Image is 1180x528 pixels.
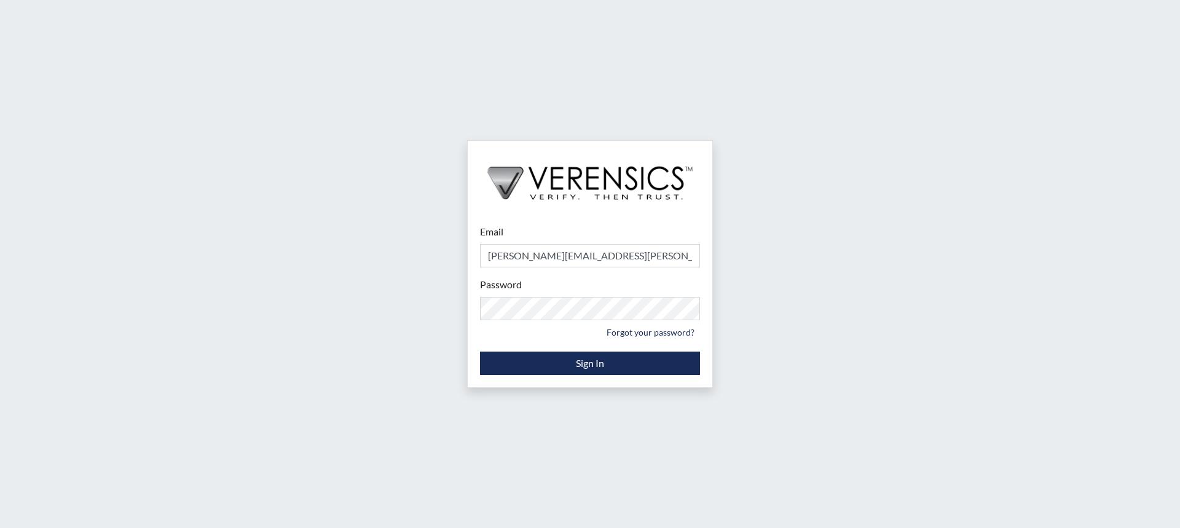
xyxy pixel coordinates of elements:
label: Email [480,224,503,239]
input: Email [480,244,700,267]
label: Password [480,277,522,292]
a: Forgot your password? [601,323,700,342]
img: logo-wide-black.2aad4157.png [468,141,712,212]
button: Sign In [480,352,700,375]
